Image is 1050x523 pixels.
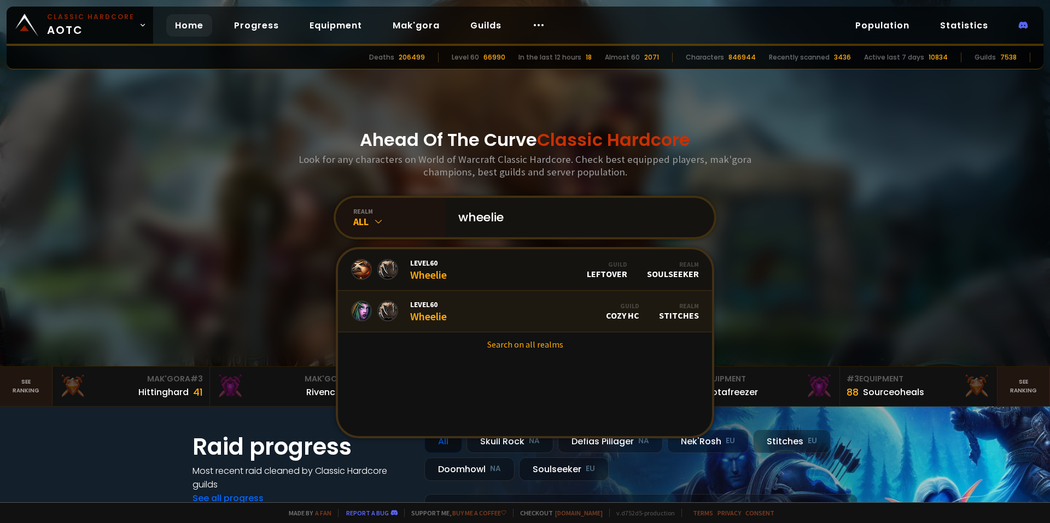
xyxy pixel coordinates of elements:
[404,509,506,517] span: Support me,
[606,302,639,321] div: Cozy HC
[529,436,540,446] small: NA
[605,52,640,62] div: Almost 60
[452,52,479,62] div: Level 60
[518,52,581,62] div: In the last 12 hours
[399,52,425,62] div: 206499
[490,463,501,474] small: NA
[647,260,699,279] div: Soulseeker
[997,367,1050,406] a: Seeranking
[682,367,840,406] a: #2Equipment88Notafreezer
[647,260,699,268] div: Realm
[410,258,447,268] span: Level 60
[659,302,699,310] div: Realm
[190,373,203,384] span: # 3
[424,494,857,523] a: [DATE]zgpetri on godDefias Pillager8 /90
[282,509,331,517] span: Made by
[863,385,924,399] div: Sourceoheals
[424,430,462,453] div: All
[587,260,627,268] div: Guild
[410,299,447,309] span: Level 60
[210,367,367,406] a: Mak'Gora#2Rivench100
[555,509,603,517] a: [DOMAIN_NAME]
[586,52,592,62] div: 18
[606,302,639,310] div: Guild
[609,509,675,517] span: v. d752d5 - production
[847,373,859,384] span: # 3
[728,52,756,62] div: 846944
[659,302,699,321] div: Stitches
[513,509,603,517] span: Checkout
[586,463,595,474] small: EU
[192,464,411,491] h4: Most recent raid cleaned by Classic Hardcore guilds
[217,373,360,385] div: Mak'Gora
[306,385,341,399] div: Rivench
[410,258,447,281] div: Wheelie
[931,14,997,37] a: Statistics
[47,12,135,22] small: Classic Hardcore
[847,385,859,399] div: 88
[338,249,712,291] a: Level60WheelieGuildLEFTOVERRealmSoulseeker
[808,436,817,446] small: EU
[975,52,996,62] div: Guilds
[929,52,948,62] div: 10834
[315,509,331,517] a: a fan
[745,509,774,517] a: Consent
[644,52,659,62] div: 2071
[462,14,510,37] a: Guilds
[1000,52,1017,62] div: 7538
[384,14,448,37] a: Mak'gora
[558,430,663,453] div: Defias Pillager
[59,373,203,385] div: Mak'Gora
[840,367,997,406] a: #3Equipment88Sourceoheals
[410,299,447,323] div: Wheelie
[537,127,690,152] span: Classic Hardcore
[193,385,203,399] div: 41
[166,14,212,37] a: Home
[338,291,712,332] a: Level60WheelieGuildCozy HCRealmStitches
[753,430,831,453] div: Stitches
[638,436,649,446] small: NA
[360,127,690,153] h1: Ahead Of The Curve
[192,492,264,504] a: See all progress
[353,215,445,228] div: All
[769,52,830,62] div: Recently scanned
[705,385,758,399] div: Notafreezer
[47,12,135,38] span: AOTC
[717,509,741,517] a: Privacy
[353,207,445,215] div: realm
[138,385,189,399] div: Hittinghard
[294,153,756,178] h3: Look for any characters on World of Warcraft Classic Hardcore. Check best equipped players, mak'g...
[338,332,712,356] a: Search on all realms
[834,52,851,62] div: 3436
[693,509,713,517] a: Terms
[346,509,389,517] a: Report a bug
[466,430,553,453] div: Skull Rock
[864,52,924,62] div: Active last 7 days
[667,430,749,453] div: Nek'Rosh
[225,14,288,37] a: Progress
[192,430,411,464] h1: Raid progress
[847,373,990,385] div: Equipment
[301,14,371,37] a: Equipment
[689,373,833,385] div: Equipment
[483,52,505,62] div: 66990
[369,52,394,62] div: Deaths
[519,457,609,481] div: Soulseeker
[726,436,735,446] small: EU
[7,7,153,44] a: Classic HardcoreAOTC
[52,367,210,406] a: Mak'Gora#3Hittinghard41
[587,260,627,279] div: LEFTOVER
[452,509,506,517] a: Buy me a coffee
[424,457,515,481] div: Doomhowl
[686,52,724,62] div: Characters
[452,198,701,237] input: Search a character...
[847,14,918,37] a: Population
